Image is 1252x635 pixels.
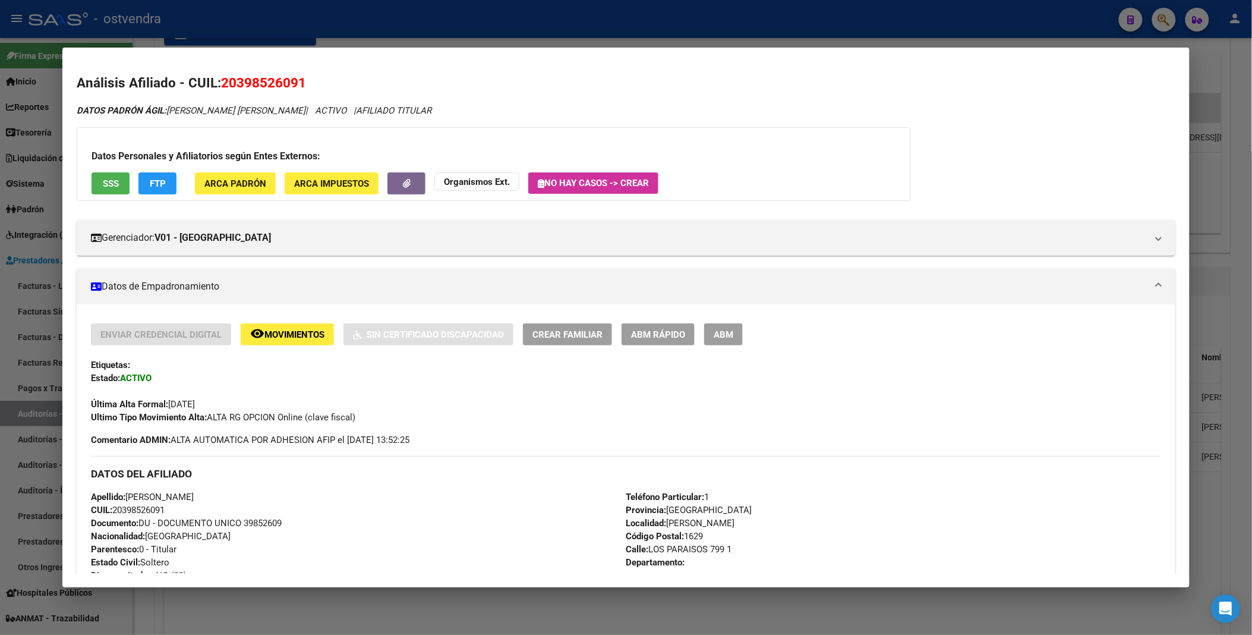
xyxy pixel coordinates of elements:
h2: Análisis Afiliado - CUIL: [77,73,1175,93]
span: ABM Rápido [631,329,685,340]
span: Enviar Credencial Digital [100,329,222,340]
span: Movimientos [264,329,324,340]
button: ARCA Impuestos [285,172,379,194]
strong: Código Postal: [626,531,684,542]
button: SSS [92,172,130,194]
strong: Localidad: [626,518,666,529]
button: Movimientos [241,323,334,345]
strong: Parentesco: [91,544,139,555]
span: [GEOGRAPHIC_DATA] [626,505,752,515]
button: No hay casos -> Crear [528,172,658,194]
mat-panel-title: Gerenciador: [91,231,1146,245]
h3: Datos Personales y Afiliatorios según Entes Externos: [92,149,896,164]
strong: Estado: [91,373,120,383]
span: SSS [103,178,119,189]
button: Enviar Credencial Digital [91,323,231,345]
button: ABM Rápido [622,323,695,345]
strong: Discapacitado: [91,570,150,581]
span: ARCA Impuestos [294,178,369,189]
strong: Departamento: [626,557,685,568]
strong: Ultimo Tipo Movimiento Alta: [91,412,207,423]
mat-expansion-panel-header: Gerenciador:V01 - [GEOGRAPHIC_DATA] [77,220,1175,256]
span: [GEOGRAPHIC_DATA] [91,531,231,542]
span: 20398526091 [91,505,165,515]
strong: Apellido: [91,492,125,502]
strong: Calle: [626,544,648,555]
span: Crear Familiar [532,329,603,340]
mat-expansion-panel-header: Datos de Empadronamiento [77,269,1175,304]
button: ARCA Padrón [195,172,276,194]
span: 1629 [626,531,703,542]
i: NO (00) [154,570,185,581]
strong: Teléfono Particular: [626,492,704,502]
button: ABM [704,323,743,345]
span: ALTA AUTOMATICA POR ADHESION AFIP el [DATE] 13:52:25 [91,433,409,447]
strong: DATOS PADRÓN ÁGIL: [77,105,166,116]
span: 20398526091 [221,75,306,90]
span: 1 [626,492,709,502]
span: DU - DOCUMENTO UNICO 39852609 [91,518,282,529]
mat-panel-title: Datos de Empadronamiento [91,279,1146,294]
strong: V01 - [GEOGRAPHIC_DATA] [154,231,271,245]
span: FTP [150,178,166,189]
span: [PERSON_NAME] [PERSON_NAME] [77,105,305,116]
div: Open Intercom Messenger [1212,595,1240,623]
strong: Documento: [91,518,138,529]
span: No hay casos -> Crear [538,178,649,188]
strong: Última Alta Formal: [91,399,168,410]
button: FTP [138,172,176,194]
strong: ACTIVO [120,373,152,383]
span: [PERSON_NAME] [626,518,734,529]
h3: DATOS DEL AFILIADO [91,467,1160,480]
span: 0 - Titular [91,544,176,555]
span: ABM [714,329,733,340]
span: LOS PARAISOS 799 1 [626,544,731,555]
button: Organismos Ext. [434,172,519,191]
strong: Provincia: [626,505,666,515]
span: [PERSON_NAME] [91,492,194,502]
strong: Estado Civil: [91,557,140,568]
span: AFILIADO TITULAR [356,105,431,116]
span: ARCA Padrón [204,178,266,189]
span: Soltero [91,557,169,568]
span: [DATE] [91,399,195,410]
strong: Comentario ADMIN: [91,435,171,445]
button: Sin Certificado Discapacidad [343,323,513,345]
button: Crear Familiar [523,323,612,345]
i: | ACTIVO | [77,105,431,116]
span: ALTA RG OPCION Online (clave fiscal) [91,412,355,423]
strong: Nacionalidad: [91,531,145,542]
mat-icon: remove_red_eye [250,326,264,341]
span: Sin Certificado Discapacidad [367,329,504,340]
strong: Organismos Ext. [444,177,510,187]
strong: Etiquetas: [91,360,130,370]
strong: CUIL: [91,505,112,515]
